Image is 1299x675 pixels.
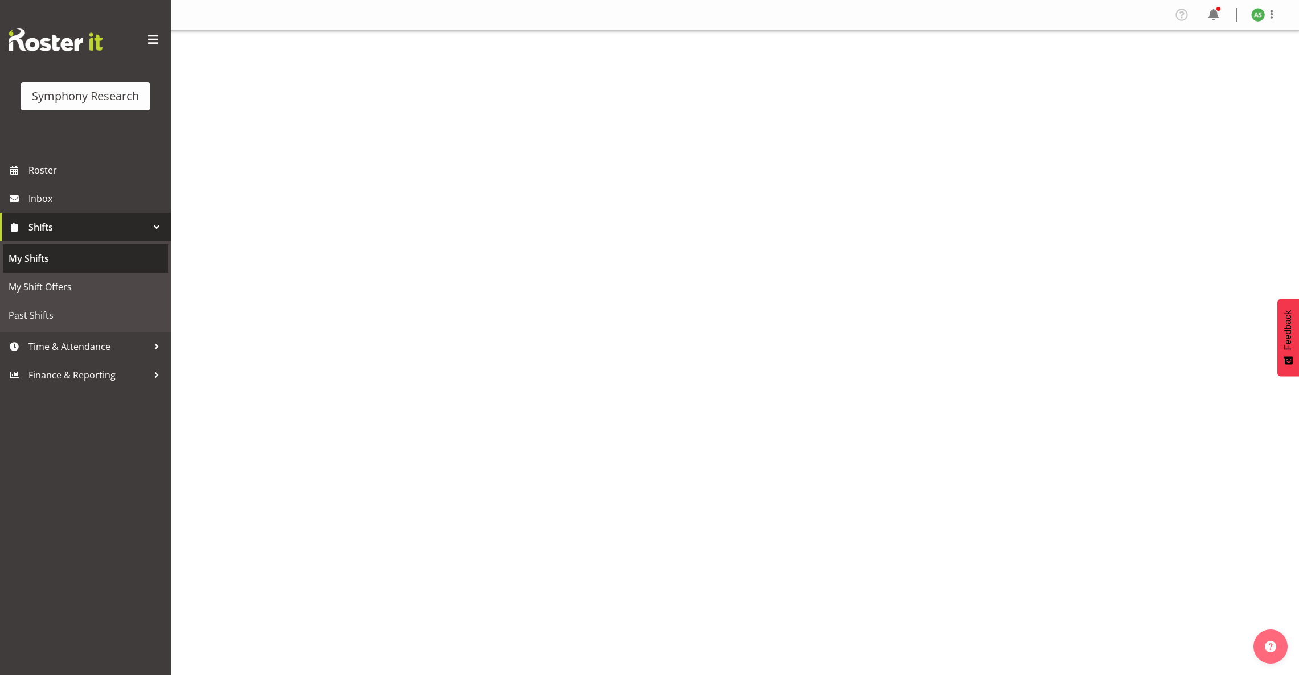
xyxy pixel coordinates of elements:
[3,244,168,273] a: My Shifts
[28,367,148,384] span: Finance & Reporting
[1251,8,1265,22] img: ange-steiger11422.jpg
[1283,310,1293,350] span: Feedback
[1265,641,1276,652] img: help-xxl-2.png
[9,250,162,267] span: My Shifts
[3,273,168,301] a: My Shift Offers
[32,88,139,105] div: Symphony Research
[9,28,103,51] img: Rosterit website logo
[1277,299,1299,376] button: Feedback - Show survey
[28,190,165,207] span: Inbox
[3,301,168,330] a: Past Shifts
[28,219,148,236] span: Shifts
[9,307,162,324] span: Past Shifts
[28,162,165,179] span: Roster
[28,338,148,355] span: Time & Attendance
[9,278,162,295] span: My Shift Offers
